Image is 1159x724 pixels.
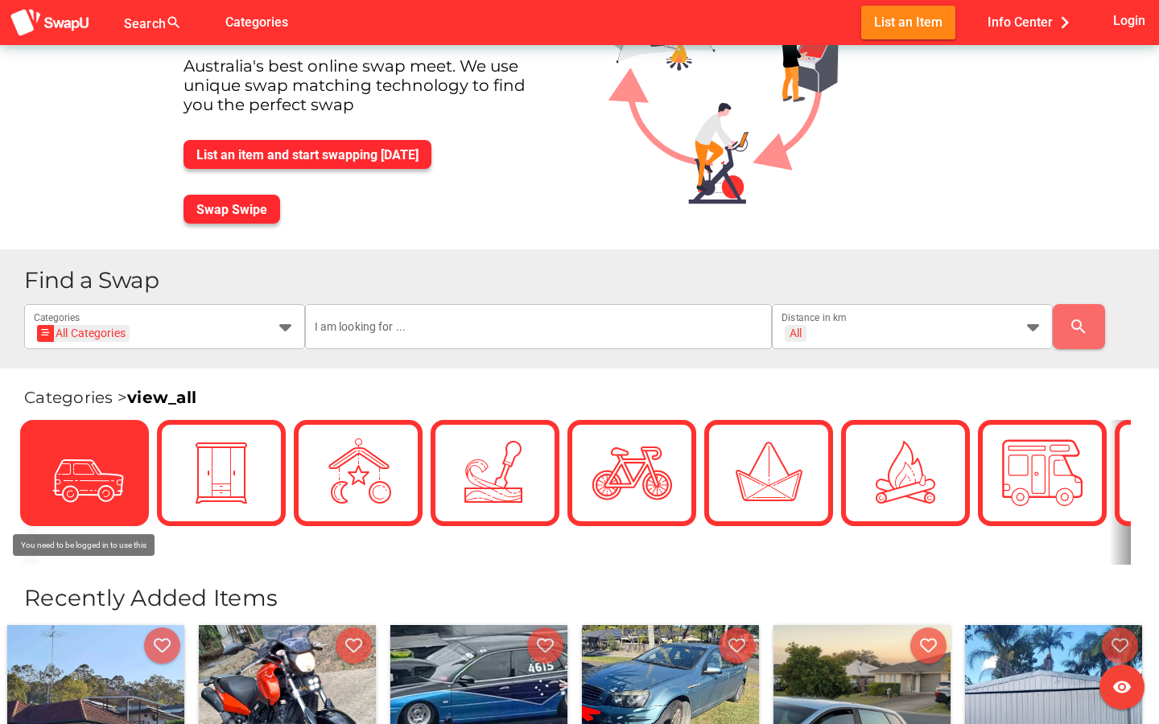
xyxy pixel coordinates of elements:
a: Categories [212,14,301,29]
span: Login [1113,10,1145,31]
button: Info Center [975,6,1090,39]
span: Info Center [988,9,1077,35]
a: view_all [127,388,196,407]
h1: Find a Swap [24,269,1146,292]
span: Recently Added Items [24,584,278,611]
div: All Categories [42,325,126,342]
button: Login [1110,6,1149,35]
span: Categories [225,9,288,35]
button: Categories [212,6,301,39]
span: Categories > [24,388,196,407]
input: I am looking for ... [315,304,763,349]
span: List an item and start swapping [DATE] [196,147,419,162]
i: chevron_right [1053,10,1077,35]
div: Australia's best online swap meet. We use unique swap matching technology to find you the perfect... [171,56,570,127]
i: visibility [1112,677,1132,697]
button: Swap Swipe [184,195,280,224]
button: List an Item [861,6,955,39]
span: Swap Swipe [196,202,267,217]
span: List an Item [874,11,942,33]
i: search [1069,317,1088,336]
button: List an item and start swapping [DATE] [184,140,431,169]
i: false [201,13,221,32]
div: All [790,326,802,340]
img: aSD8y5uGLpzPJLYTcYcjNu3laj1c05W5KWf0Ds+Za8uybjssssuu+yyyy677LKX2n+PWMSDJ9a87AAAAABJRU5ErkJggg== [10,8,90,38]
